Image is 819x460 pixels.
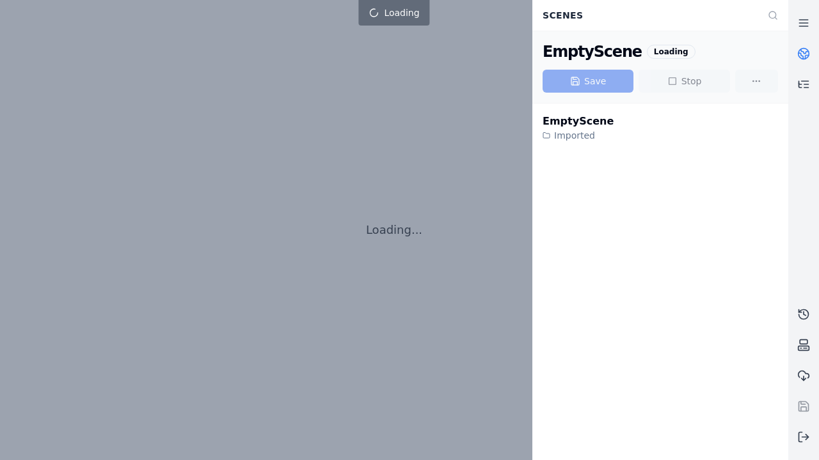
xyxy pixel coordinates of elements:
p: Loading... [366,221,422,239]
span: Loading [384,6,419,19]
div: Imported [543,129,614,142]
div: Scenes [535,3,760,27]
div: Loading [647,45,696,59]
div: EmptyScene [543,42,642,62]
div: EmptyScene [543,114,614,129]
